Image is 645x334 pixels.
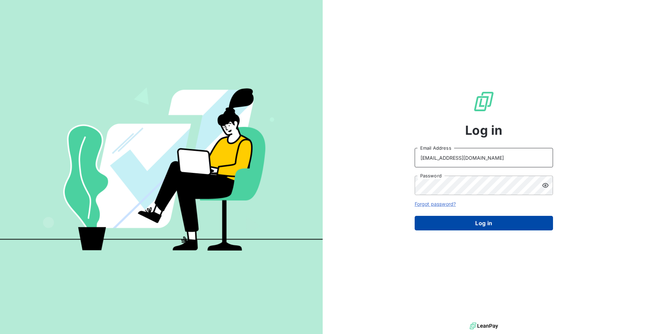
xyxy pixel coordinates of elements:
[415,148,553,167] input: placeholder
[415,216,553,230] button: Log in
[415,201,456,207] a: Forgot password?
[470,321,498,331] img: logo
[473,90,495,113] img: LeanPay Logo
[465,121,502,140] span: Log in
